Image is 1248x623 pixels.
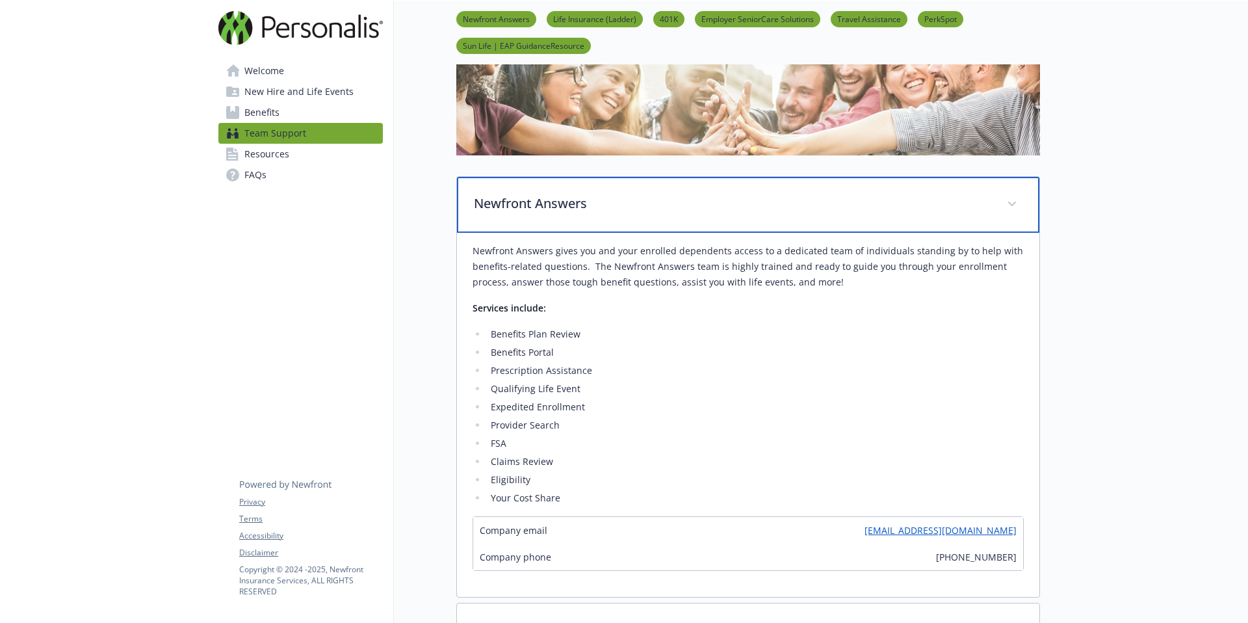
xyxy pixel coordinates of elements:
[831,12,907,25] a: Travel Assistance
[473,302,546,314] strong: Services include:
[487,436,1024,451] li: FSA
[653,12,684,25] a: 401K
[918,12,963,25] a: PerkSpot
[487,345,1024,360] li: Benefits Portal
[244,102,279,123] span: Benefits
[487,399,1024,415] li: Expedited Enrollment
[239,496,382,508] a: Privacy
[864,524,1017,537] a: [EMAIL_ADDRESS][DOMAIN_NAME]
[244,60,284,81] span: Welcome
[244,81,354,102] span: New Hire and Life Events
[218,102,383,123] a: Benefits
[456,39,591,51] a: Sun Life | EAP GuidanceResource
[487,490,1024,506] li: Your Cost Share
[456,34,1040,155] img: team support page banner
[487,418,1024,433] li: Provider Search
[473,243,1024,290] p: Newfront Answers gives you and your enrolled dependents access to a dedicated team of individuals...
[239,530,382,542] a: Accessibility
[244,144,289,165] span: Resources
[547,12,643,25] a: Life Insurance (Ladder)
[218,165,383,185] a: FAQs
[936,550,1017,564] span: [PHONE_NUMBER]
[487,363,1024,378] li: Prescription Assistance
[487,381,1024,397] li: Qualifying Life Event
[487,326,1024,342] li: Benefits Plan Review
[218,81,383,102] a: New Hire and Life Events
[456,12,536,25] a: Newfront Answers
[239,547,382,559] a: Disclaimer
[487,454,1024,470] li: Claims Review
[244,123,306,144] span: Team Support
[239,513,382,525] a: Terms
[480,550,551,564] span: Company phone
[695,12,820,25] a: Employer SeniorCare Solutions
[457,177,1039,233] div: Newfront Answers
[244,165,266,185] span: FAQs
[480,524,547,537] span: Company email
[487,472,1024,488] li: Eligibility
[457,233,1039,597] div: Newfront Answers
[218,123,383,144] a: Team Support
[218,60,383,81] a: Welcome
[474,194,991,213] p: Newfront Answers
[218,144,383,165] a: Resources
[239,564,382,597] p: Copyright © 2024 - 2025 , Newfront Insurance Services, ALL RIGHTS RESERVED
